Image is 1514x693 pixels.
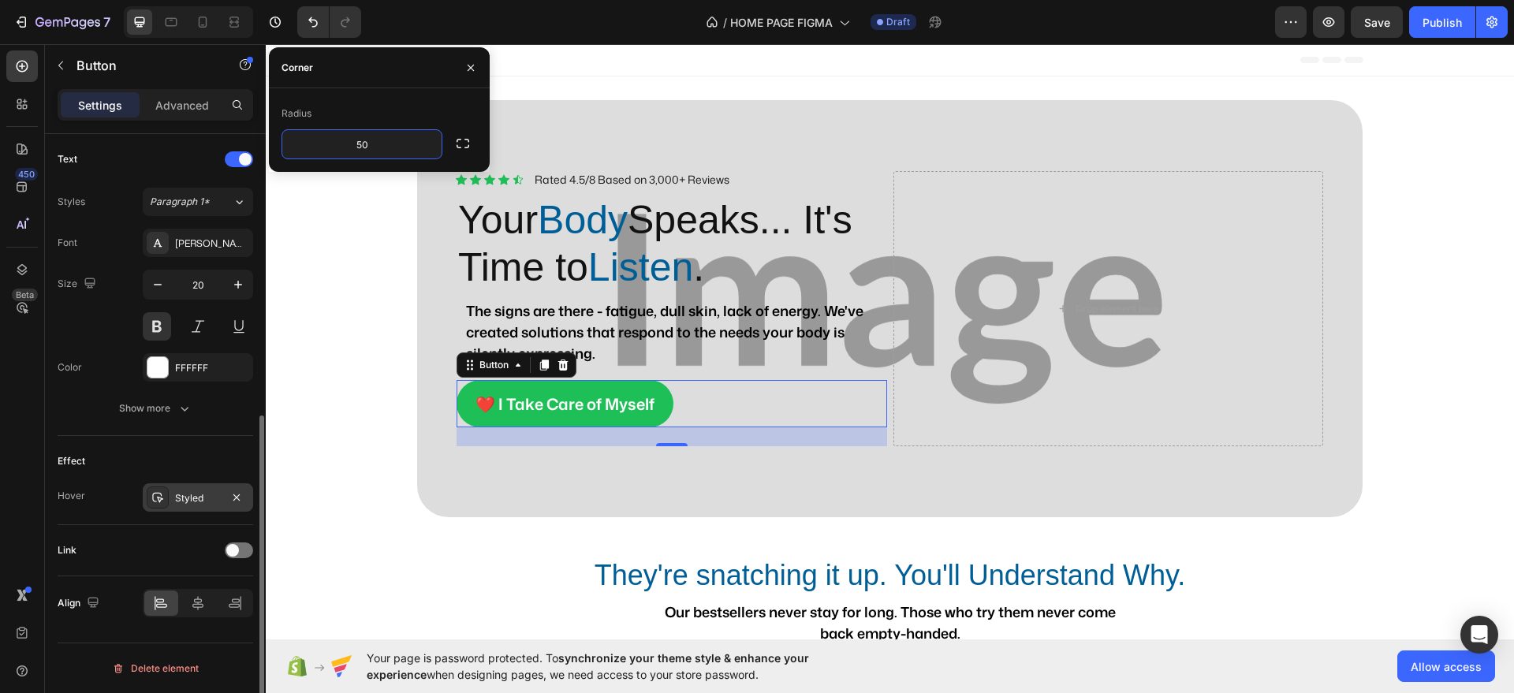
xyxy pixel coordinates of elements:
[200,256,598,319] strong: The signs are there - fatigue, dull skin, lack of energy. We've created solutions that respond to...
[367,650,871,683] span: Your page is password protected. To when designing pages, we need access to your store password.
[58,489,85,503] div: Hover
[58,593,103,614] div: Align
[282,61,313,75] div: Corner
[191,336,408,383] button: <p>❤️ I Take Care of Myself</p>
[191,151,621,248] h2: Your Speaks... It's Time to .
[58,360,82,374] div: Color
[730,14,833,31] span: HOME PAGE FIGMA
[367,651,809,681] span: synchronize your theme style & enhance your experience
[175,237,249,251] div: [PERSON_NAME]
[58,454,85,468] div: Effect
[266,44,1514,639] iframe: Design area
[1411,658,1482,675] span: Allow access
[1409,6,1475,38] button: Publish
[1423,14,1462,31] div: Publish
[119,401,192,416] div: Show more
[282,130,442,158] input: Auto
[323,201,427,245] span: Listen
[886,15,910,29] span: Draft
[12,289,38,301] div: Beta
[1397,650,1495,682] button: Allow access
[58,394,253,423] button: Show more
[78,97,122,114] p: Settings
[272,154,362,198] span: Body
[58,274,99,295] div: Size
[810,259,893,271] div: Drop element here
[58,236,77,250] div: Font
[723,14,727,31] span: /
[297,6,361,38] div: Undo/Redo
[112,659,199,678] div: Delete element
[6,6,117,38] button: 7
[58,656,253,681] button: Delete element
[143,188,253,216] button: Paragraph 1*
[58,195,85,209] div: Styles
[282,106,311,121] div: Radius
[1460,616,1498,654] div: Open Intercom Messenger
[103,13,110,32] p: 7
[58,152,77,166] div: Text
[58,543,76,557] div: Link
[269,129,464,143] p: Rated 4.5/8 Based on 3,000+ Reviews
[1351,6,1403,38] button: Save
[191,512,1058,550] h2: They're snatching it up. You'll Understand Why.
[1364,16,1390,29] span: Save
[210,345,389,374] p: ❤️ I Take Care of Myself
[211,314,246,328] div: Button
[76,56,211,75] p: Button
[175,491,221,505] div: Styled
[399,557,850,599] strong: Our bestsellers never stay for long. Those who try them never come back empty-handed.
[15,168,38,181] div: 450
[150,195,210,209] span: Paragraph 1*
[175,361,249,375] div: FFFFFF
[155,97,209,114] p: Advanced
